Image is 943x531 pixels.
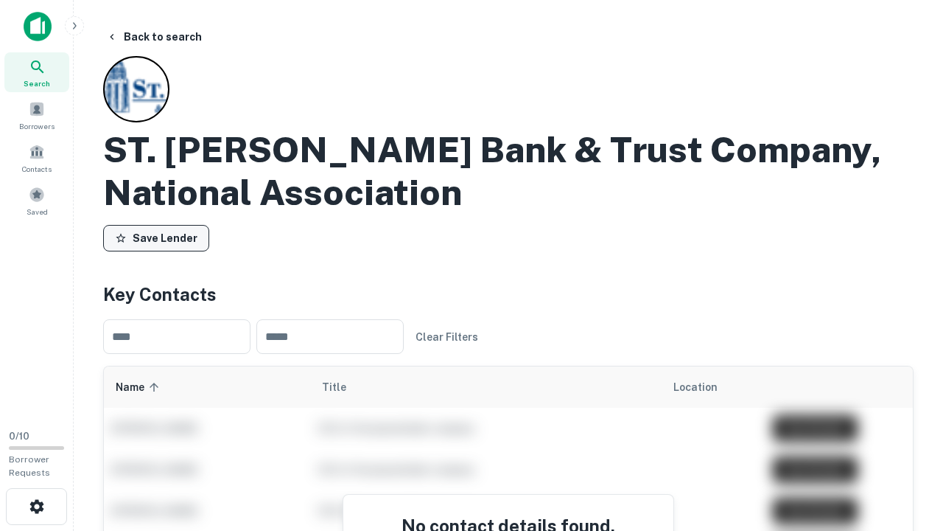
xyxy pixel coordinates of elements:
iframe: Chat Widget [869,413,943,484]
a: Borrowers [4,95,69,135]
span: Saved [27,206,48,218]
span: Search [24,77,50,89]
button: Clear Filters [410,324,484,350]
a: Contacts [4,138,69,178]
button: Back to search [100,24,208,50]
h2: ST. [PERSON_NAME] Bank & Trust Company, National Association [103,128,914,213]
a: Search [4,52,69,92]
a: Saved [4,181,69,221]
span: Contacts [22,163,52,175]
span: Borrower Requests [9,454,50,478]
h4: Key Contacts [103,281,914,308]
button: Save Lender [103,225,209,251]
span: 0 / 10 [9,431,29,442]
img: capitalize-icon.png [24,12,52,41]
span: Borrowers [19,120,55,132]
